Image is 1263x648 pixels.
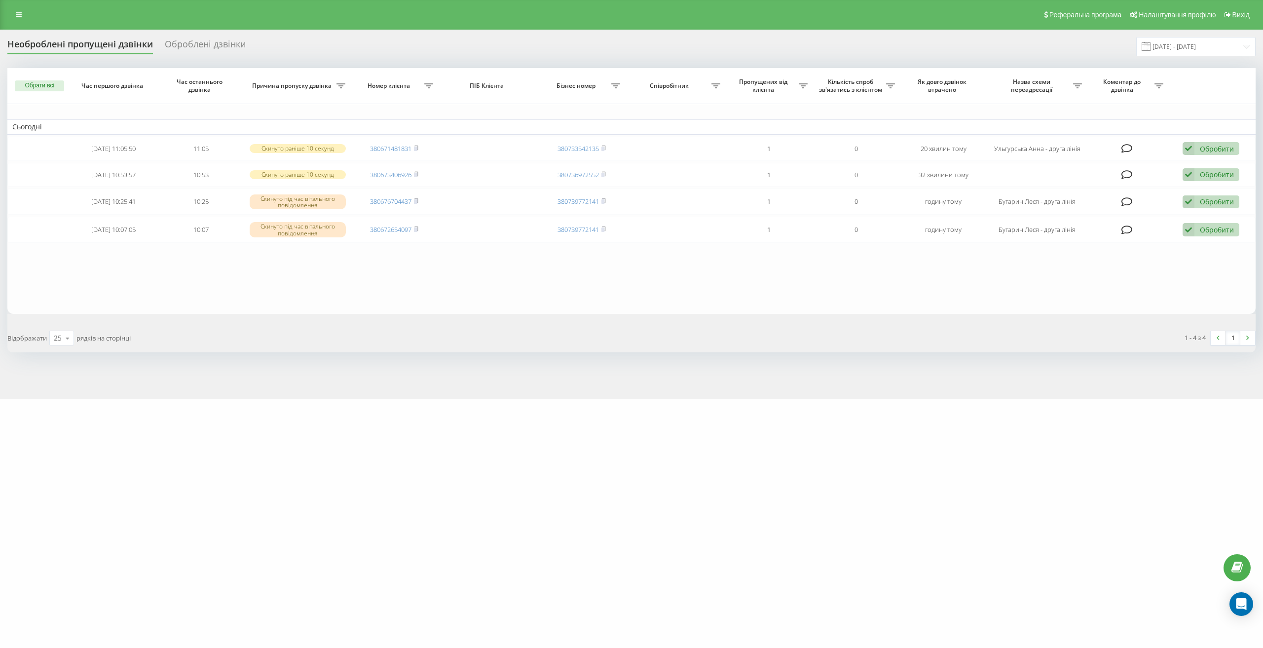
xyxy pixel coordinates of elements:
[557,197,599,206] a: 380739772141
[900,163,987,187] td: 32 хвилини тому
[70,189,157,215] td: [DATE] 10:25:41
[250,144,346,152] div: Скинуто раніше 10 секунд
[250,194,346,209] div: Скинуто під час вітального повідомлення
[250,82,336,90] span: Причина пропуску дзвінка
[900,217,987,243] td: годину тому
[813,189,900,215] td: 0
[157,189,245,215] td: 10:25
[157,163,245,187] td: 10:53
[813,163,900,187] td: 0
[725,163,813,187] td: 1
[1200,197,1234,206] div: Обробити
[900,137,987,161] td: 20 хвилин тому
[7,334,47,343] span: Відображати
[987,189,1087,215] td: Бугарин Леся - друга лінія
[370,170,411,179] a: 380673406926
[76,334,131,343] span: рядків на сторінці
[250,170,346,179] div: Скинуто раніше 10 секунд
[1049,11,1122,19] span: Реферальна програма
[817,78,886,93] span: Кількість спроб зв'язатись з клієнтом
[1200,170,1234,179] div: Обробити
[557,170,599,179] a: 380736972552
[725,189,813,215] td: 1
[909,78,978,93] span: Як довго дзвінок втрачено
[370,225,411,234] a: 380672654097
[1232,11,1250,19] span: Вихід
[557,144,599,153] a: 380733542135
[1092,78,1154,93] span: Коментар до дзвінка
[157,217,245,243] td: 10:07
[1200,225,1234,234] div: Обробити
[370,197,411,206] a: 380676704437
[992,78,1073,93] span: Назва схеми переадресації
[166,78,235,93] span: Час останнього дзвінка
[813,137,900,161] td: 0
[447,82,528,90] span: ПІБ Клієнта
[725,217,813,243] td: 1
[15,80,64,91] button: Обрати всі
[1229,592,1253,616] div: Open Intercom Messenger
[7,39,153,54] div: Необроблені пропущені дзвінки
[78,82,148,90] span: Час першого дзвінка
[730,78,799,93] span: Пропущених від клієнта
[54,333,62,343] div: 25
[900,189,987,215] td: годину тому
[630,82,711,90] span: Співробітник
[7,119,1256,134] td: Сьогодні
[987,217,1087,243] td: Бугарин Леся - друга лінія
[1139,11,1216,19] span: Налаштування профілю
[70,137,157,161] td: [DATE] 11:05:50
[70,217,157,243] td: [DATE] 10:07:05
[356,82,424,90] span: Номер клієнта
[1226,331,1240,345] a: 1
[165,39,246,54] div: Оброблені дзвінки
[813,217,900,243] td: 0
[1200,144,1234,153] div: Обробити
[157,137,245,161] td: 11:05
[543,82,611,90] span: Бізнес номер
[70,163,157,187] td: [DATE] 10:53:57
[725,137,813,161] td: 1
[557,225,599,234] a: 380739772141
[250,222,346,237] div: Скинуто під час вітального повідомлення
[370,144,411,153] a: 380671481831
[987,137,1087,161] td: Ульгурська Анна - друга лінія
[1185,333,1206,343] div: 1 - 4 з 4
